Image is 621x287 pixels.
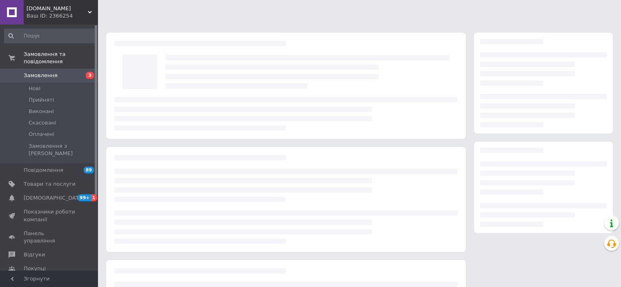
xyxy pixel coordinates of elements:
[29,131,54,138] span: Оплачені
[29,96,54,104] span: Прийняті
[24,230,76,245] span: Панель управління
[24,180,76,188] span: Товари та послуги
[24,251,45,258] span: Відгуки
[24,208,76,223] span: Показники роботи компанії
[24,51,98,65] span: Замовлення та повідомлення
[4,29,96,43] input: Пошук
[86,72,94,79] span: 3
[29,142,96,157] span: Замовлення з [PERSON_NAME]
[24,265,46,272] span: Покупці
[84,167,94,174] span: 89
[27,12,98,20] div: Ваш ID: 2366254
[78,194,91,201] span: 99+
[29,85,40,92] span: Нові
[29,119,56,127] span: Скасовані
[29,108,54,115] span: Виконані
[24,167,63,174] span: Повідомлення
[24,194,84,202] span: [DEMOGRAPHIC_DATA]
[24,72,58,79] span: Замовлення
[91,194,98,201] span: 1
[27,5,88,12] span: StartMoto.in.ua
